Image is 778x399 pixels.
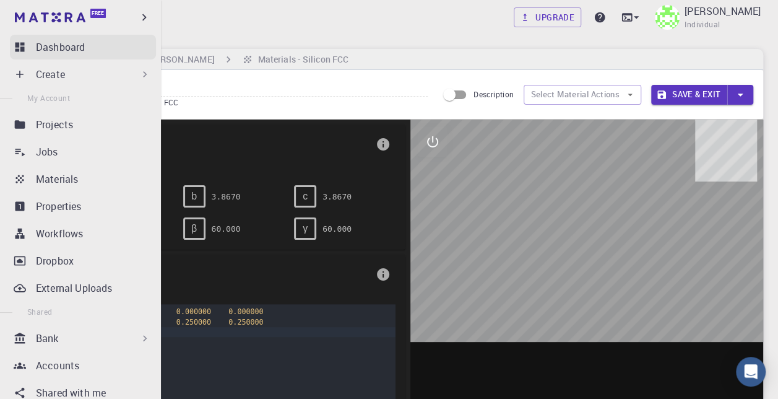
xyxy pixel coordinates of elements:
span: Lattice [72,134,371,154]
p: Materials [36,172,78,186]
a: Workflows [10,221,156,246]
div: Bank [10,326,156,351]
span: FCC [163,97,183,107]
button: info [371,262,395,287]
p: Accounts [36,358,79,373]
a: Projects [10,112,156,137]
span: FCC [72,154,371,165]
button: Save & Exit [651,85,727,105]
span: Individual [685,19,720,31]
pre: 60.000 [212,218,241,240]
span: β [191,223,197,234]
span: My Account [27,93,70,103]
span: Basis [72,265,371,284]
div: Create [10,62,156,87]
a: Jobs [10,139,156,164]
span: Description [473,89,514,99]
p: Dropbox [36,253,74,268]
a: External Uploads [10,276,156,300]
p: Bank [36,331,59,346]
p: Create [36,67,65,82]
a: Materials [10,167,156,191]
div: Open Intercom Messenger [736,357,766,387]
span: 0.000000 [228,307,263,316]
img: Vinh Huu Nguyen [655,5,680,30]
pre: 60.000 [322,218,352,240]
img: logo [15,12,85,22]
p: Properties [36,199,82,214]
p: Dashboard [36,40,85,55]
nav: breadcrumb [62,53,351,66]
pre: 3.8670 [212,186,241,208]
h6: [PERSON_NAME] [142,53,214,66]
h6: Materials - Silicon FCC [253,53,348,66]
p: Workflows [36,226,83,241]
p: [PERSON_NAME] [685,4,761,19]
a: Dashboard [10,35,156,59]
span: c [303,191,308,202]
span: 0.250000 [228,318,263,327]
span: Support [25,9,69,20]
a: Upgrade [514,7,581,27]
a: Properties [10,194,156,219]
p: Projects [36,117,73,132]
button: Select Material Actions [524,85,641,105]
span: 0.250000 [176,318,211,327]
span: Shared [27,307,52,317]
p: Jobs [36,144,58,159]
span: b [191,191,197,202]
a: Dropbox [10,248,156,273]
a: Accounts [10,353,156,378]
span: γ [303,223,308,234]
pre: 3.8670 [322,186,352,208]
button: info [371,132,395,157]
span: 0.000000 [176,307,211,316]
p: External Uploads [36,281,112,296]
